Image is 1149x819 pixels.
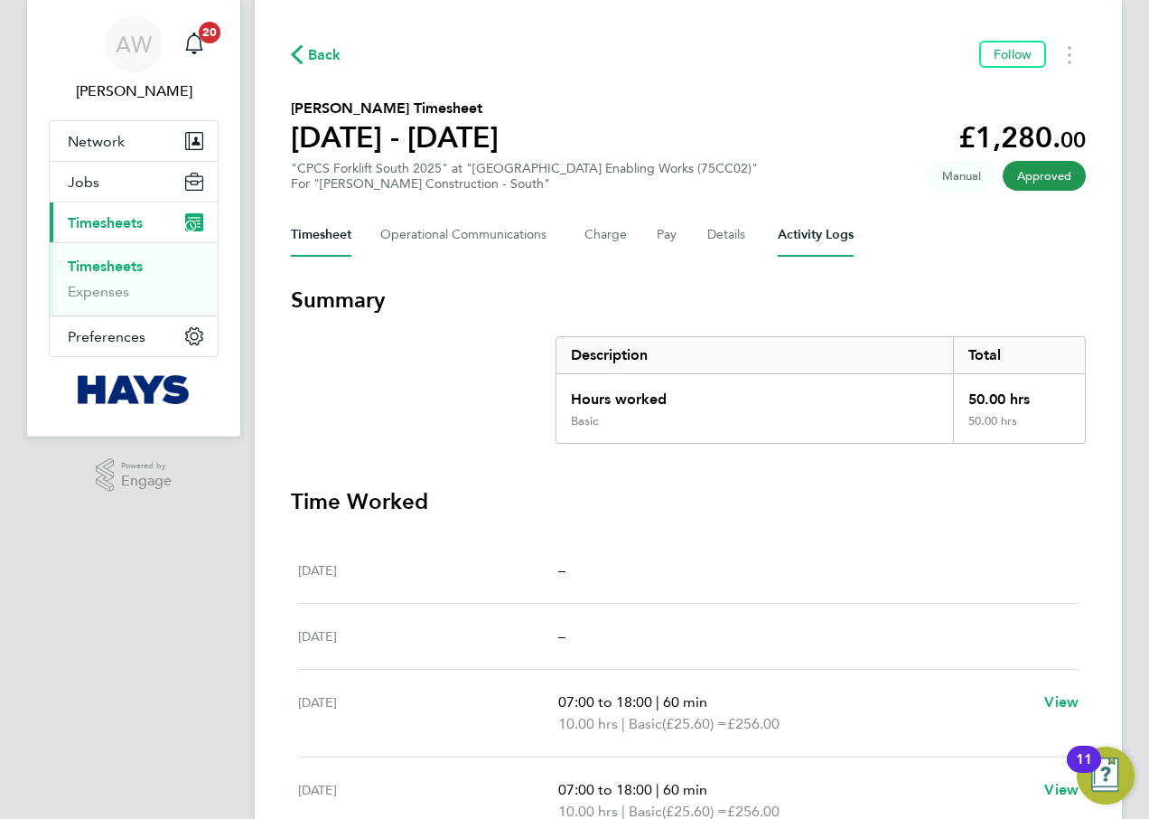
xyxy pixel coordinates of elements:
span: Network [68,133,125,150]
span: 60 min [663,781,707,798]
button: Timesheet [291,213,351,257]
span: Powered by [121,458,172,474]
button: Operational Communications [380,213,556,257]
span: Basic [629,713,662,735]
button: Back [291,43,341,66]
div: Hours worked [556,374,953,414]
h3: Summary [291,286,1086,315]
button: Activity Logs [778,213,854,257]
h1: [DATE] - [DATE] [291,119,499,155]
span: Preferences [68,328,145,345]
button: Network [50,121,218,161]
div: Total [953,337,1085,373]
span: 07:00 to 18:00 [558,781,652,798]
span: AW [116,33,152,56]
a: Powered byEngage [96,458,173,493]
a: 20 [176,15,212,73]
a: Expenses [68,283,129,300]
span: This timesheet has been approved. [1003,161,1086,191]
span: View [1044,693,1079,711]
span: 60 min [663,693,707,711]
div: For "[PERSON_NAME] Construction - South" [291,176,758,192]
h3: Time Worked [291,487,1086,516]
span: – [558,627,565,645]
span: – [558,561,565,579]
span: Back [308,44,341,66]
img: hays-logo-retina.png [78,375,191,404]
h2: [PERSON_NAME] Timesheet [291,98,499,119]
span: Alan Watts [49,80,219,102]
span: 10.00 hrs [558,715,618,732]
div: Description [556,337,953,373]
span: This timesheet was manually created. [928,161,995,191]
span: 20 [199,22,220,43]
div: [DATE] [298,692,558,735]
span: | [621,715,625,732]
div: [DATE] [298,560,558,581]
div: 50.00 hrs [953,414,1085,443]
button: Jobs [50,162,218,202]
span: 00 [1060,127,1086,153]
span: | [656,781,659,798]
span: (£25.60) = [662,715,727,732]
button: Open Resource Center, 11 new notifications [1077,747,1135,805]
div: Timesheets [50,242,218,315]
a: Go to home page [49,375,219,404]
button: Details [707,213,749,257]
button: Follow [979,41,1046,68]
span: Engage [121,474,172,489]
span: | [656,693,659,711]
div: 50.00 hrs [953,374,1085,414]
app-decimal: £1,280. [958,120,1086,155]
div: 11 [1076,759,1092,783]
a: Timesheets [68,258,143,275]
span: £256.00 [727,715,780,732]
span: View [1044,781,1079,798]
span: Timesheets [68,214,143,231]
div: "CPCS Forklift South 2025" at "[GEOGRAPHIC_DATA] Enabling Works (75CC02)" [291,161,758,192]
span: 07:00 to 18:00 [558,693,652,711]
button: Preferences [50,316,218,356]
button: Timesheets [50,202,218,242]
span: Jobs [68,174,99,191]
button: Timesheets Menu [1053,41,1086,69]
button: Pay [657,213,678,257]
div: [DATE] [298,626,558,647]
button: Charge [584,213,628,257]
a: AW[PERSON_NAME] [49,15,219,102]
span: Follow [994,46,1032,62]
div: Summary [556,336,1086,444]
a: View [1044,692,1079,713]
a: View [1044,779,1079,801]
div: Basic [571,414,598,428]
